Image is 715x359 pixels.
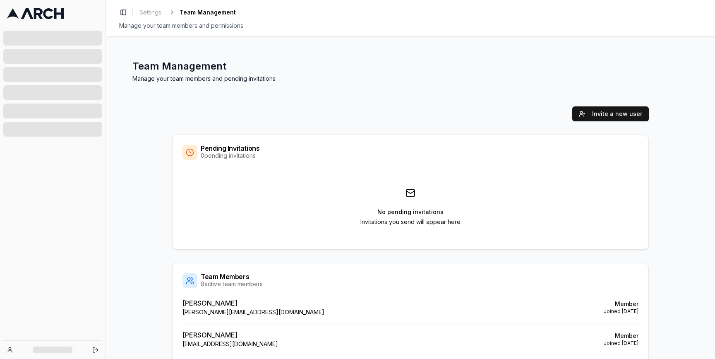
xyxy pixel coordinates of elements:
div: 0 pending invitations [201,152,259,160]
p: Invitations you send will appear here [360,218,461,226]
nav: breadcrumb [136,7,236,18]
span: Team Management [180,8,236,17]
h1: Team Management [132,60,689,73]
div: Pending Invitations [201,145,259,152]
p: Joined [DATE] [604,340,638,347]
a: Settings [136,7,165,18]
p: [PERSON_NAME][EMAIL_ADDRESS][DOMAIN_NAME] [182,308,324,316]
p: Joined [DATE] [604,308,638,315]
p: Member [604,300,638,308]
p: [PERSON_NAME] [182,330,278,340]
p: No pending invitations [377,208,444,216]
span: Settings [139,8,161,17]
p: [PERSON_NAME] [182,298,324,308]
div: 9 active team members [201,280,263,288]
p: Member [604,332,638,340]
div: Team Members [201,273,263,280]
button: Log out [90,344,101,356]
div: Manage your team members and permissions [119,22,702,30]
p: [EMAIL_ADDRESS][DOMAIN_NAME] [182,340,278,348]
p: Manage your team members and pending invitations [132,75,689,83]
button: Invite a new user [572,106,649,121]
